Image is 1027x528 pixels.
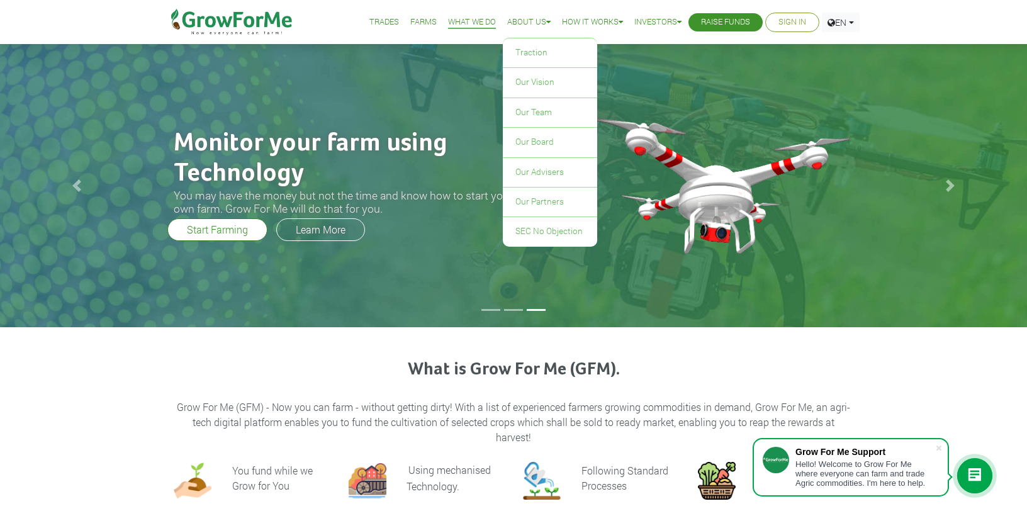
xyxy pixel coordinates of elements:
[507,16,551,29] a: About Us
[410,16,437,29] a: Farms
[167,218,267,241] a: Start Farming
[503,188,597,216] a: Our Partners
[503,158,597,187] a: Our Advisers
[701,16,750,29] a: Raise Funds
[523,462,561,500] img: growforme image
[822,13,860,32] a: EN
[503,68,597,97] a: Our Vision
[174,462,211,500] img: growforme image
[698,462,736,500] img: growforme image
[407,463,491,493] p: Using mechanised Technology.
[581,464,668,492] h6: Following Standard Processes
[176,359,851,381] h3: What is Grow For Me (GFM).
[562,16,623,29] a: How it Works
[634,16,682,29] a: Investors
[503,217,597,246] a: SEC No Objection
[503,128,597,157] a: Our Board
[276,218,365,241] a: Learn More
[448,16,496,29] a: What We Do
[349,462,386,500] img: growforme image
[795,459,935,488] div: Hello! Welcome to Grow For Me where everyone can farm and trade Agric commodities. I'm here to help.
[778,16,806,29] a: Sign In
[503,98,597,127] a: Our Team
[176,400,851,445] p: Grow For Me (GFM) - Now you can farm - without getting dirty! With a list of experienced farmers ...
[232,464,313,492] h6: You fund while we Grow for You
[174,128,532,189] h2: Monitor your farm using Technology
[503,38,597,67] a: Traction
[583,70,863,267] img: growforme image
[369,16,399,29] a: Trades
[795,447,935,457] div: Grow For Me Support
[174,189,532,215] h3: You may have the money but not the time and know how to start your own farm. Grow For Me will do ...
